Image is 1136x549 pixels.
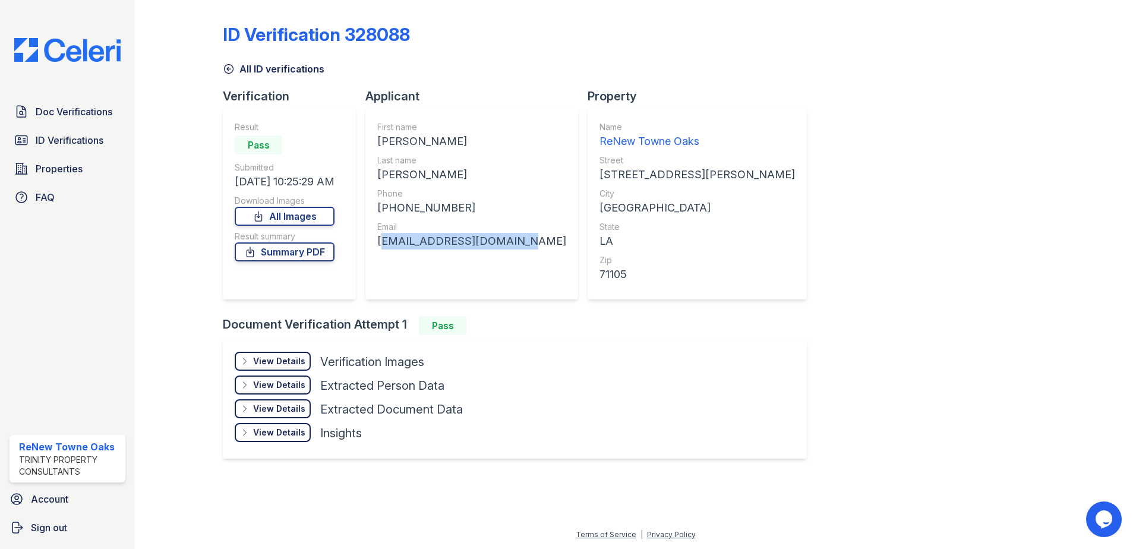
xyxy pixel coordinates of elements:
[235,162,335,173] div: Submitted
[36,133,103,147] span: ID Verifications
[235,231,335,242] div: Result summary
[1086,501,1124,537] iframe: chat widget
[235,195,335,207] div: Download Images
[31,492,68,506] span: Account
[36,190,55,204] span: FAQ
[223,24,410,45] div: ID Verification 328088
[253,355,305,367] div: View Details
[10,100,125,124] a: Doc Verifications
[599,200,795,216] div: [GEOGRAPHIC_DATA]
[5,38,130,62] img: CE_Logo_Blue-a8612792a0a2168367f1c8372b55b34899dd931a85d93a1a3d3e32e68fde9ad4.png
[320,425,362,441] div: Insights
[640,530,643,539] div: |
[253,379,305,391] div: View Details
[377,221,566,233] div: Email
[223,88,365,105] div: Verification
[36,105,112,119] span: Doc Verifications
[377,121,566,133] div: First name
[599,166,795,183] div: [STREET_ADDRESS][PERSON_NAME]
[599,266,795,283] div: 71105
[377,200,566,216] div: [PHONE_NUMBER]
[5,516,130,539] a: Sign out
[419,316,466,335] div: Pass
[599,254,795,266] div: Zip
[599,133,795,150] div: ReNew Towne Oaks
[377,166,566,183] div: [PERSON_NAME]
[599,188,795,200] div: City
[320,401,463,418] div: Extracted Document Data
[223,316,816,335] div: Document Verification Attempt 1
[235,135,282,154] div: Pass
[599,121,795,150] a: Name ReNew Towne Oaks
[31,520,67,535] span: Sign out
[19,454,121,478] div: Trinity Property Consultants
[235,207,335,226] a: All Images
[599,154,795,166] div: Street
[599,121,795,133] div: Name
[235,173,335,190] div: [DATE] 10:25:29 AM
[599,233,795,250] div: LA
[377,188,566,200] div: Phone
[647,530,696,539] a: Privacy Policy
[10,157,125,181] a: Properties
[253,427,305,438] div: View Details
[235,121,335,133] div: Result
[365,88,588,105] div: Applicant
[588,88,816,105] div: Property
[599,221,795,233] div: State
[235,242,335,261] a: Summary PDF
[377,154,566,166] div: Last name
[377,133,566,150] div: [PERSON_NAME]
[377,233,566,250] div: [EMAIL_ADDRESS][DOMAIN_NAME]
[253,403,305,415] div: View Details
[320,354,424,370] div: Verification Images
[320,377,444,394] div: Extracted Person Data
[36,162,83,176] span: Properties
[19,440,121,454] div: ReNew Towne Oaks
[10,185,125,209] a: FAQ
[576,530,636,539] a: Terms of Service
[5,487,130,511] a: Account
[10,128,125,152] a: ID Verifications
[223,62,324,76] a: All ID verifications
